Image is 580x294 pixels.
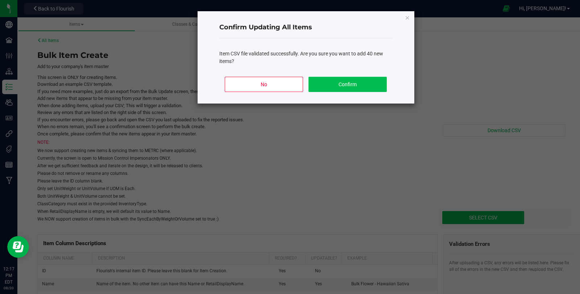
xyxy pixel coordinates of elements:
[7,236,29,258] iframe: Resource center
[308,77,386,92] button: Confirm
[219,23,393,32] h4: Confirm Updating All Items
[225,77,303,92] button: No
[219,50,393,65] div: Item CSV file validated successfully. Are you sure you want to add 40 new items?
[405,13,410,22] button: Close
